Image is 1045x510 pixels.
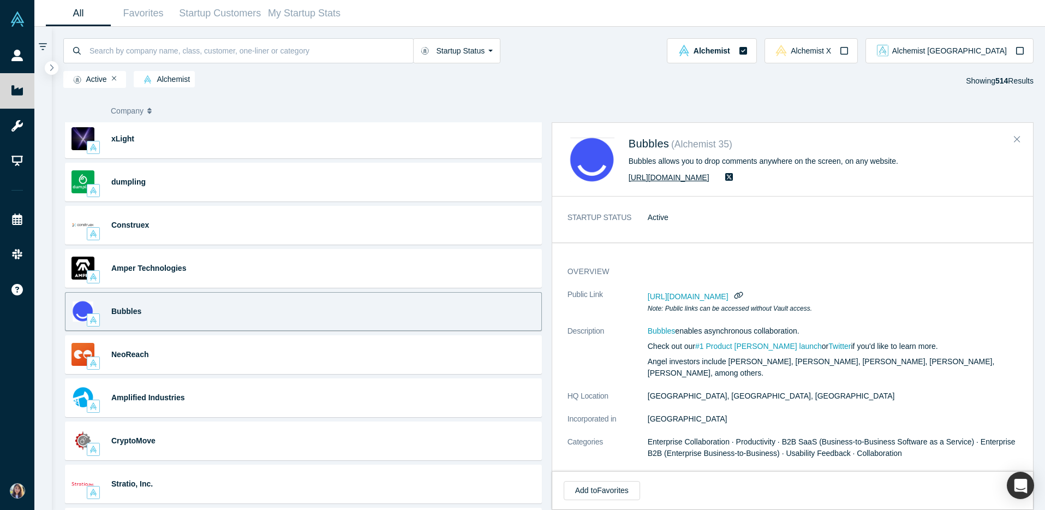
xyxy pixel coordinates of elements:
img: alchemist Vault Logo [89,446,97,453]
img: alchemist Vault Logo [89,489,97,496]
a: [URL][DOMAIN_NAME] [629,173,709,182]
span: Alchemist [GEOGRAPHIC_DATA] [892,47,1007,55]
a: My Startup Stats [265,1,344,26]
img: Bubbles's Logo [568,135,617,185]
span: Public Link [568,289,603,300]
span: Alchemist X [791,47,831,55]
img: alchemist Vault Logo [89,402,97,410]
em: Note: Public links can be accessed without Vault access. [648,305,812,312]
strong: 514 [995,76,1008,85]
input: Search by company name, class, customer, one-liner or category [88,38,413,63]
a: NeoReach [111,350,148,359]
a: dumpling [111,177,146,186]
a: xLight [111,134,134,143]
img: Stratio, Inc.'s Logo [71,472,94,495]
p: We're startup/tech veterans coming from Dropbox (early days), Serverless, and Metalab. [648,471,1018,482]
img: alchemist Vault Logo [89,230,97,238]
span: Alchemist [139,75,190,84]
small: ( Alchemist 35 ) [671,139,732,150]
button: Close [1009,131,1025,149]
button: alchemist Vault LogoAlchemist [667,38,756,63]
img: alchemist Vault Logo [89,273,97,281]
span: Enterprise Collaboration · Productivity · B2B SaaS (Business-to-Business Software as a Service) ·... [648,437,1016,458]
a: Bubbles [629,138,669,150]
dt: STARTUP STATUS [568,212,648,235]
a: Stratio, Inc. [111,479,153,488]
dt: Categories [568,436,648,471]
a: Construex [111,221,149,229]
button: alchemistx Vault LogoAlchemist X [765,38,858,63]
a: Twitter [828,342,851,351]
a: Favorites [111,1,176,26]
button: Startup Status [413,38,501,63]
img: Construex's Logo [71,214,94,236]
p: Check out our or if you'd like to learn more. [648,341,1018,352]
p: Angel investors include [PERSON_NAME], [PERSON_NAME], [PERSON_NAME], [PERSON_NAME], [PERSON_NAME]... [648,356,1018,379]
img: alchemist_aj Vault Logo [877,45,888,56]
dt: HQ Location [568,390,648,413]
a: #1 Product [PERSON_NAME] launch [695,342,822,351]
dd: [GEOGRAPHIC_DATA] [648,413,1018,425]
a: Amper Technologies [111,264,186,272]
a: CryptoMove [111,436,156,445]
img: Startup status [73,75,81,84]
img: CryptoMove's Logo [71,429,94,452]
img: xLight's Logo [71,127,94,150]
img: alchemist Vault Logo [144,75,152,84]
button: alchemist_aj Vault LogoAlchemist [GEOGRAPHIC_DATA] [865,38,1034,63]
dd: [GEOGRAPHIC_DATA], [GEOGRAPHIC_DATA], [GEOGRAPHIC_DATA] [648,390,1018,402]
img: Amplified Industries's Logo [71,386,94,409]
span: Alchemist [694,47,730,55]
dt: Team Description [568,471,648,494]
dd: Active [648,212,1018,223]
a: Amplified Industries [111,393,185,402]
span: Active [68,75,107,84]
div: Bubbles allows you to drop comments anywhere on the screen, on any website. [629,156,993,167]
dt: Description [568,325,648,390]
img: alchemistx Vault Logo [775,45,787,56]
img: Irina Seng's Account [10,483,25,499]
img: Amper Technologies's Logo [71,257,94,280]
a: Bubbles [111,307,141,316]
img: dumpling's Logo [71,170,94,193]
img: Alchemist Vault Logo [10,11,25,27]
span: [URL][DOMAIN_NAME] [648,292,728,301]
dt: Incorporated in [568,413,648,436]
img: alchemist Vault Logo [678,45,690,56]
p: enables asynchronous collaboration. [648,325,1018,337]
a: All [46,1,111,26]
img: Bubbles's Logo [71,300,94,323]
button: Add toFavorites [564,481,640,500]
a: Startup Customers [176,1,265,26]
img: alchemist Vault Logo [89,144,97,151]
h3: overview [568,266,1002,277]
img: alchemist Vault Logo [89,187,97,194]
span: Company [111,99,144,122]
img: Startup status [421,46,429,55]
span: Showing Results [966,76,1034,85]
img: NeoReach's Logo [71,343,94,366]
button: Remove Filter [112,75,117,82]
a: Bubbles [648,327,676,335]
button: Company [111,99,191,122]
img: alchemist Vault Logo [89,316,97,324]
img: alchemist Vault Logo [89,359,97,367]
